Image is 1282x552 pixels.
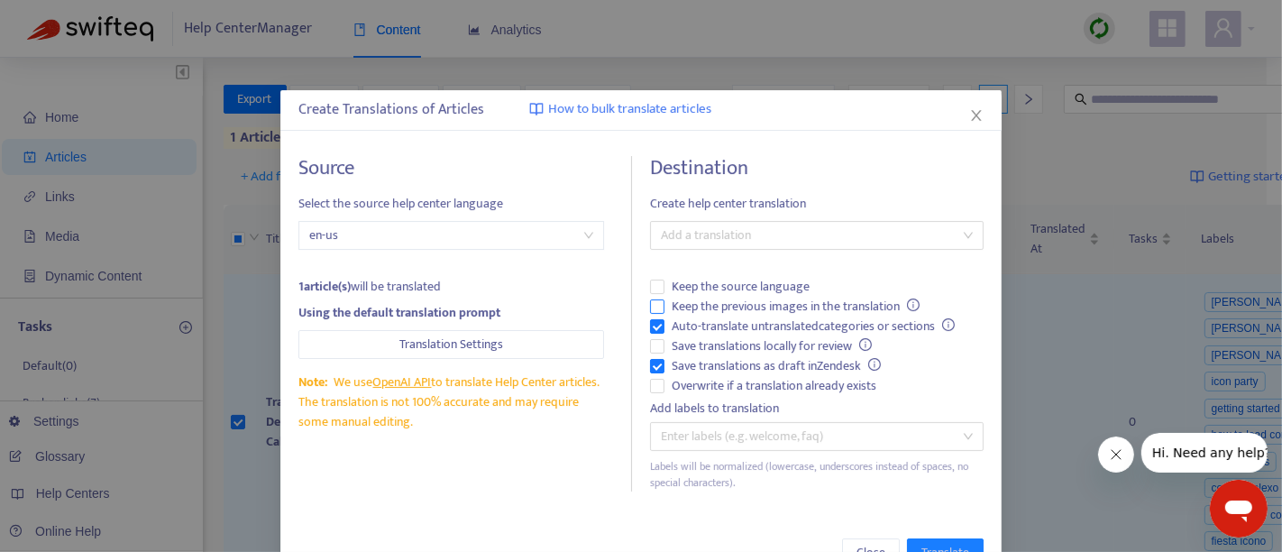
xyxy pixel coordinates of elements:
div: Create Translations of Articles [298,99,984,121]
span: Keep the source language [664,277,817,297]
span: Save translations locally for review [664,336,879,356]
span: Hi. Need any help? [11,13,130,27]
div: Labels will be normalized (lowercase, underscores instead of spaces, no special characters). [650,458,984,492]
div: will be translated [298,277,604,297]
span: Create help center translation [650,194,984,214]
strong: 1 article(s) [298,276,351,297]
span: Save translations as draft in Zendesk [664,356,888,376]
div: Using the default translation prompt [298,303,604,323]
span: Auto-translate untranslated categories or sections [664,317,962,336]
span: Keep the previous images in the translation [664,297,927,317]
span: info-circle [868,358,881,371]
img: image-link [529,102,544,116]
span: info-circle [942,318,955,331]
span: Note: [298,372,327,392]
h4: Destination [650,156,984,180]
div: Add labels to translation [650,399,984,419]
span: Translation Settings [399,335,503,354]
span: info-circle [907,299,920,311]
h4: Source [298,156,604,180]
span: en-us [309,222,593,249]
iframe: Button to launch messaging window [1210,480,1268,538]
button: Close [966,106,986,125]
button: Translation Settings [298,330,604,359]
div: We use to translate Help Center articles. The translation is not 100% accurate and may require so... [298,373,604,432]
span: How to bulk translate articles [548,99,711,120]
span: Overwrite if a translation already exists [664,376,884,396]
span: close [969,108,984,123]
a: How to bulk translate articles [529,99,711,120]
span: Select the source help center language [298,194,604,214]
a: OpenAI API [373,372,432,392]
iframe: Close message [1098,437,1134,473]
iframe: Message from company [1141,433,1268,473]
span: info-circle [859,338,872,351]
